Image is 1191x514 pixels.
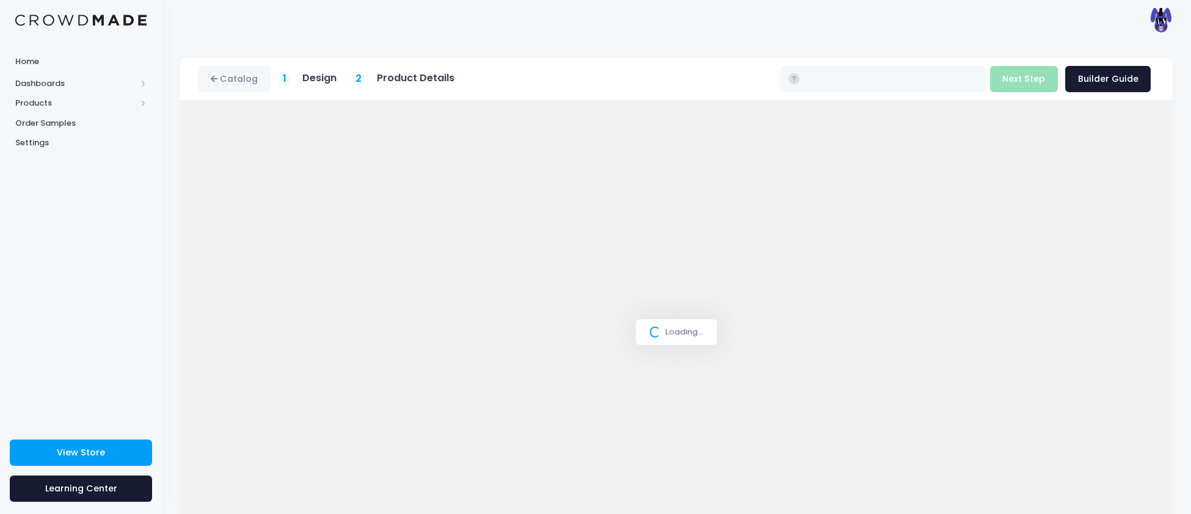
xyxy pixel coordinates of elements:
div: Loading... [636,319,717,345]
img: User [1148,8,1173,32]
a: Catalog [198,66,271,92]
img: Logo [15,15,147,26]
h5: Product Details [377,72,454,84]
a: View Store [10,440,152,466]
span: Dashboards [15,78,136,90]
span: Home [15,56,147,68]
a: Builder Guide [1065,66,1151,92]
span: View Store [57,446,105,458]
span: 1 [283,71,286,86]
span: Order Samples [15,117,147,129]
a: Learning Center [10,476,152,502]
span: Settings [15,137,147,149]
span: Learning Center [45,482,117,494]
span: Products [15,97,136,109]
span: 2 [355,71,362,86]
h5: Design [302,72,337,84]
